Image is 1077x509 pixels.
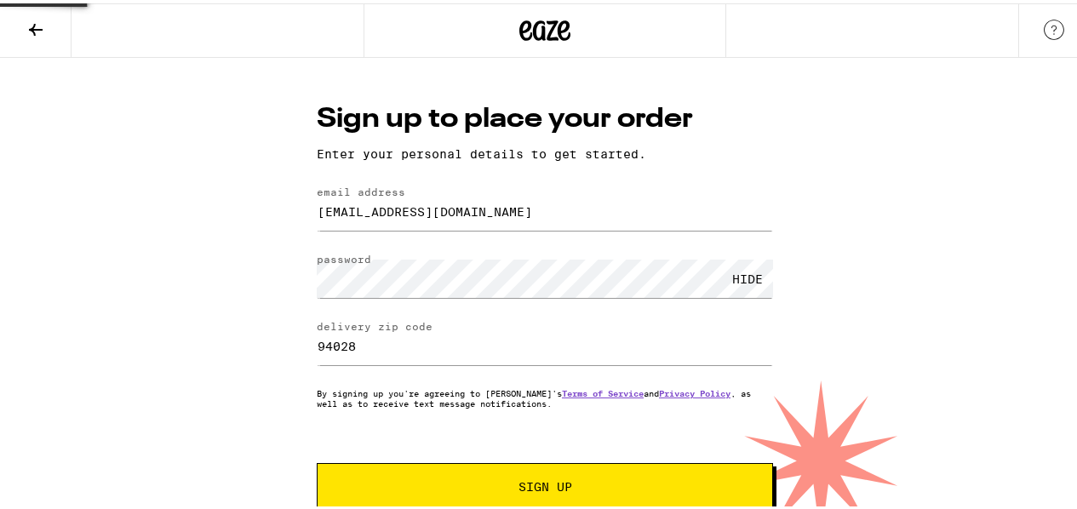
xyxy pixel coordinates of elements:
[317,323,773,362] input: delivery zip code
[317,189,773,227] input: email address
[317,97,773,135] h1: Sign up to place your order
[317,385,773,405] p: By signing up you're agreeing to [PERSON_NAME]'s and , as well as to receive text message notific...
[317,460,773,507] button: Sign Up
[518,478,572,489] span: Sign Up
[10,12,123,26] span: Hi. Need any help?
[317,250,371,261] label: password
[317,317,433,329] label: delivery zip code
[659,385,730,395] a: Privacy Policy
[562,385,644,395] a: Terms of Service
[722,256,773,295] div: HIDE
[317,144,773,157] p: Enter your personal details to get started.
[317,183,405,194] label: email address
